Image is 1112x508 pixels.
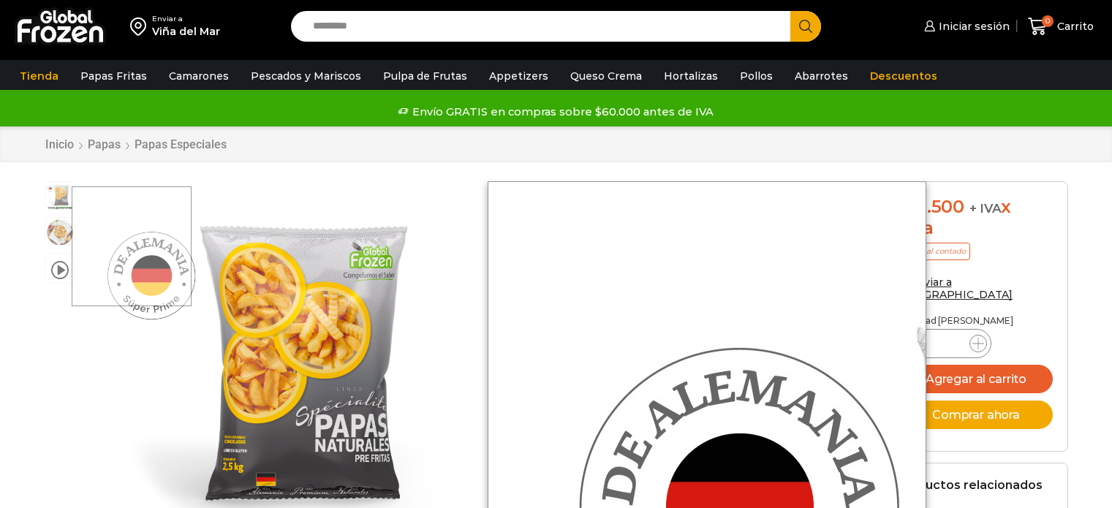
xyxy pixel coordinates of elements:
[896,478,1043,492] h2: Productos relacionados
[152,24,220,39] div: Viña del Mar
[657,62,725,90] a: Hortalizas
[45,218,75,247] span: fto-4
[896,276,1013,301] a: Enviar a [GEOGRAPHIC_DATA]
[563,62,649,90] a: Queso Crema
[920,12,1010,41] a: Iniciar sesión
[152,14,220,24] div: Enviar a
[87,137,121,151] a: Papas
[1054,19,1094,34] span: Carrito
[376,62,474,90] a: Pulpa de Frutas
[134,137,227,151] a: Papas Especiales
[45,137,75,151] a: Inicio
[896,243,970,260] p: Precio al contado
[863,62,945,90] a: Descuentos
[45,182,75,211] span: dippers
[243,62,368,90] a: Pescados y Mariscos
[896,316,1053,326] p: Cantidad [PERSON_NAME]
[482,62,556,90] a: Appetizers
[1024,10,1097,44] a: 0 Carrito
[930,333,958,354] input: Product quantity
[935,19,1010,34] span: Iniciar sesión
[896,196,964,217] bdi: 25.500
[896,365,1053,393] button: Agregar al carrito
[162,62,236,90] a: Camarones
[45,137,227,151] nav: Breadcrumb
[73,62,154,90] a: Papas Fritas
[733,62,780,90] a: Pollos
[896,197,1053,239] div: x caja
[1042,15,1054,27] span: 0
[787,62,855,90] a: Abarrotes
[130,14,152,39] img: address-field-icon.svg
[12,62,66,90] a: Tienda
[969,201,1002,216] span: + IVA
[896,401,1053,429] button: Comprar ahora
[790,11,821,42] button: Search button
